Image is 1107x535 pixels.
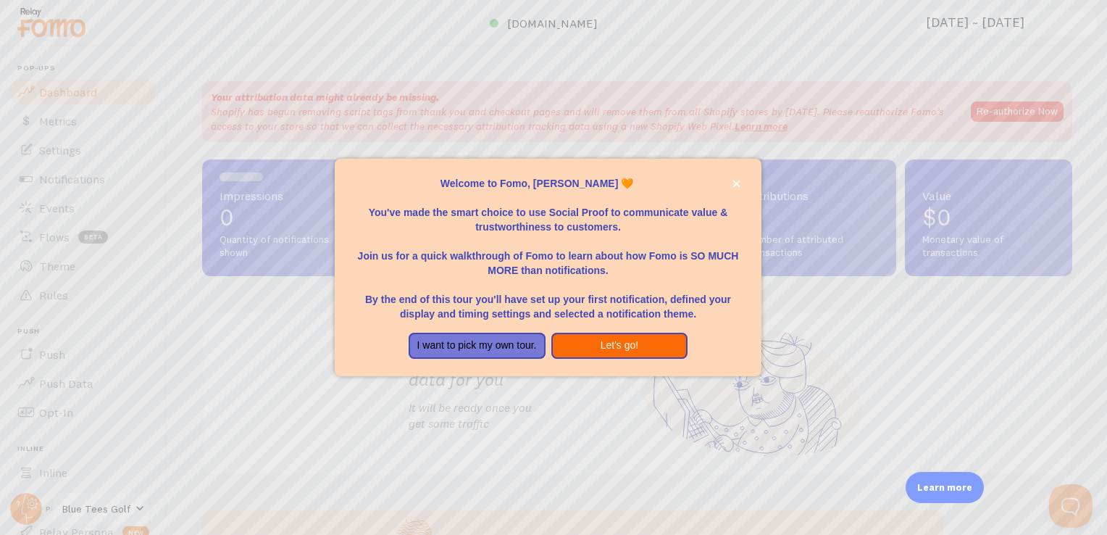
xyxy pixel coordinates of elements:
div: Learn more [906,472,984,503]
button: I want to pick my own tour. [409,333,546,359]
p: You've made the smart choice to use Social Proof to communicate value & trustworthiness to custom... [352,191,744,234]
p: By the end of this tour you'll have set up your first notification, defined your display and timi... [352,278,744,321]
button: Let's go! [551,333,688,359]
p: Welcome to Fomo, [PERSON_NAME] 🧡 [352,176,744,191]
button: close, [729,176,744,191]
div: Welcome to Fomo, Chris Markham 🧡You&amp;#39;ve made the smart choice to use Social Proof to commu... [335,159,761,376]
p: Join us for a quick walkthrough of Fomo to learn about how Fomo is SO MUCH MORE than notifications. [352,234,744,278]
p: Learn more [917,481,972,494]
